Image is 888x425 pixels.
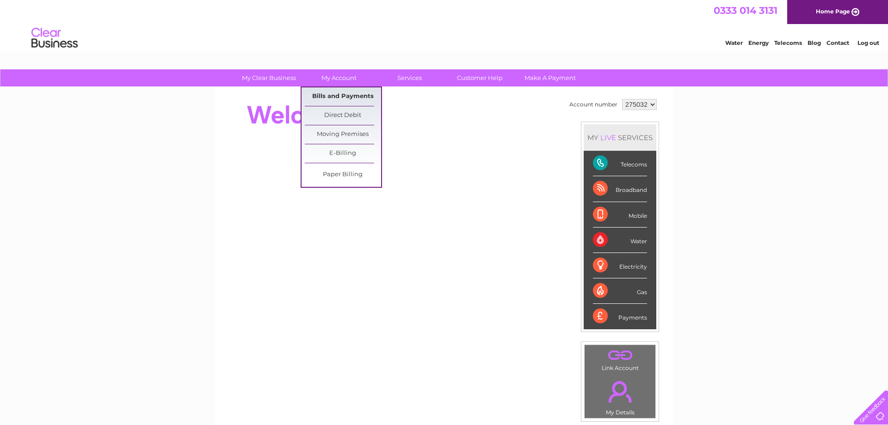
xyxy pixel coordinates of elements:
[598,133,618,142] div: LIVE
[305,106,381,125] a: Direct Debit
[593,253,647,278] div: Electricity
[593,228,647,253] div: Water
[305,144,381,163] a: E-Billing
[593,176,647,202] div: Broadband
[567,97,620,112] td: Account number
[593,278,647,304] div: Gas
[442,69,518,86] a: Customer Help
[593,304,647,329] div: Payments
[512,69,588,86] a: Make A Payment
[748,39,769,46] a: Energy
[305,87,381,106] a: Bills and Payments
[714,5,777,16] a: 0333 014 3131
[584,345,656,374] td: Link Account
[31,24,78,52] img: logo.png
[226,5,663,45] div: Clear Business is a trading name of Verastar Limited (registered in [GEOGRAPHIC_DATA] No. 3667643...
[305,125,381,144] a: Moving Premises
[584,373,656,419] td: My Details
[587,376,653,408] a: .
[371,69,448,86] a: Services
[584,124,656,151] div: MY SERVICES
[593,202,647,228] div: Mobile
[593,151,647,176] div: Telecoms
[808,39,821,46] a: Blog
[231,69,307,86] a: My Clear Business
[301,69,377,86] a: My Account
[826,39,849,46] a: Contact
[305,166,381,184] a: Paper Billing
[587,347,653,363] a: .
[725,39,743,46] a: Water
[857,39,879,46] a: Log out
[774,39,802,46] a: Telecoms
